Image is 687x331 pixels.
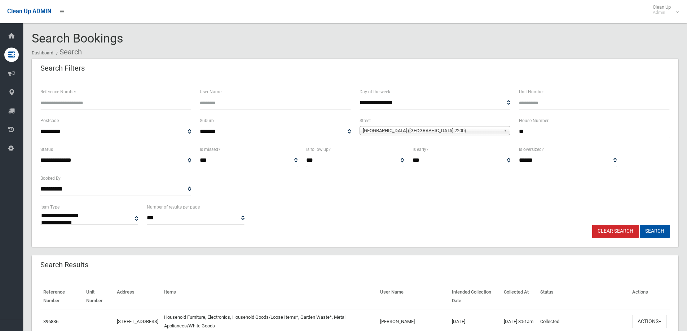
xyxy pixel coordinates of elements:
[83,284,114,309] th: Unit Number
[629,284,670,309] th: Actions
[537,284,629,309] th: Status
[519,146,544,153] label: Is oversized?
[32,61,93,75] header: Search Filters
[306,146,331,153] label: Is follow up?
[519,88,544,96] label: Unit Number
[592,225,639,238] a: Clear Search
[32,50,53,55] a: Dashboard
[649,4,678,15] span: Clean Up
[449,284,501,309] th: Intended Collection Date
[519,117,549,125] label: House Number
[200,117,214,125] label: Suburb
[653,10,671,15] small: Admin
[114,284,161,309] th: Address
[54,45,82,59] li: Search
[7,8,51,15] span: Clean Up ADMIN
[632,315,667,328] button: Actions
[501,284,537,309] th: Collected At
[32,258,97,272] header: Search Results
[377,284,449,309] th: User Name
[360,117,371,125] label: Street
[161,284,377,309] th: Items
[40,146,53,153] label: Status
[40,174,61,182] label: Booked By
[147,203,200,211] label: Number of results per page
[40,284,83,309] th: Reference Number
[640,225,670,238] button: Search
[360,88,390,96] label: Day of the week
[40,117,59,125] label: Postcode
[363,126,501,135] span: [GEOGRAPHIC_DATA] ([GEOGRAPHIC_DATA] 2200)
[413,146,428,153] label: Is early?
[40,88,76,96] label: Reference Number
[117,319,158,324] a: [STREET_ADDRESS]
[40,203,60,211] label: Item Type
[200,88,221,96] label: User Name
[32,31,123,45] span: Search Bookings
[43,319,58,324] a: 396836
[200,146,220,153] label: Is missed?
